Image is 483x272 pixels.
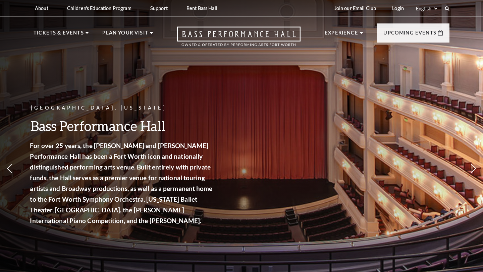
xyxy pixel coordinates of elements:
[415,5,438,12] select: Select:
[186,5,217,11] p: Rent Bass Hall
[34,29,84,41] p: Tickets & Events
[31,142,213,224] strong: For over 25 years, the [PERSON_NAME] and [PERSON_NAME] Performance Hall has been a Fort Worth ico...
[325,29,358,41] p: Experience
[102,29,148,41] p: Plan Your Visit
[67,5,131,11] p: Children's Education Program
[383,29,436,41] p: Upcoming Events
[31,117,215,134] h3: Bass Performance Hall
[31,104,215,112] p: [GEOGRAPHIC_DATA], [US_STATE]
[35,5,48,11] p: About
[150,5,168,11] p: Support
